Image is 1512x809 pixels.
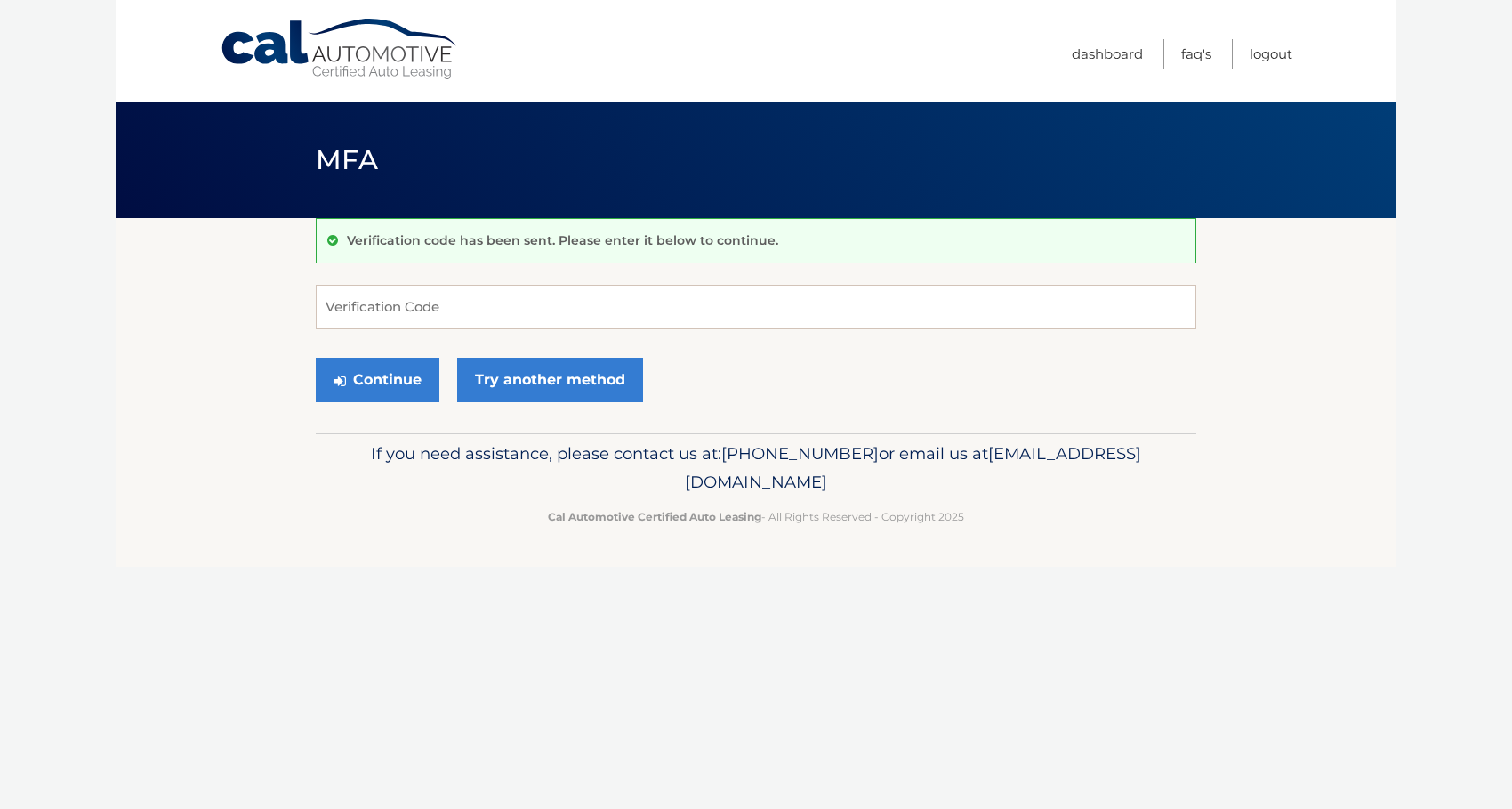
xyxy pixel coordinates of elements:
p: - All Rights Reserved - Copyright 2025 [327,507,1185,526]
button: Continue [316,358,439,402]
a: Try another method [457,358,643,402]
p: If you need assistance, please contact us at: or email us at [327,440,1185,497]
strong: Cal Automotive Certified Auto Leasing [548,510,761,523]
input: Verification Code [316,285,1196,329]
p: Verification code has been sent. Please enter it below to continue. [347,232,778,248]
a: FAQ's [1181,39,1211,69]
span: [EMAIL_ADDRESS][DOMAIN_NAME] [685,443,1141,492]
a: Cal Automotive [220,18,460,81]
a: Dashboard [1072,39,1143,69]
a: Logout [1250,39,1292,69]
span: [PHONE_NUMBER] [721,443,879,464]
span: MFA [316,143,378,176]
